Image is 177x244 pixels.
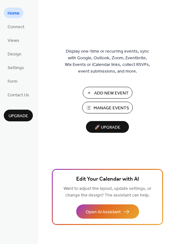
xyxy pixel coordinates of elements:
[86,121,129,133] button: 🚀 Upgrade
[8,51,21,58] span: Design
[76,175,139,184] span: Edit Your Calendar with AI
[9,113,28,119] span: Upgrade
[4,8,23,18] a: Home
[4,89,33,100] a: Contact Us
[4,35,23,45] a: Views
[90,123,125,132] span: 🚀 Upgrade
[82,102,133,113] button: Manage Events
[4,110,33,121] button: Upgrade
[8,37,19,44] span: Views
[64,184,151,200] span: Want to adjust the layout, update settings, or change the design? The assistant can help.
[83,87,132,99] button: Add New Event
[94,105,129,112] span: Manage Events
[8,24,24,30] span: Connect
[76,204,139,219] button: Open AI Assistant
[8,78,17,85] span: Form
[65,48,150,75] span: Display one-time or recurring events, sync with Google, Outlook, Zoom, Eventbrite, Wix Events or ...
[8,92,29,99] span: Contact Us
[8,10,20,17] span: Home
[4,48,25,59] a: Design
[4,76,21,86] a: Form
[94,90,129,97] span: Add New Event
[4,62,28,73] a: Settings
[8,65,24,71] span: Settings
[86,209,121,215] span: Open AI Assistant
[4,21,28,32] a: Connect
